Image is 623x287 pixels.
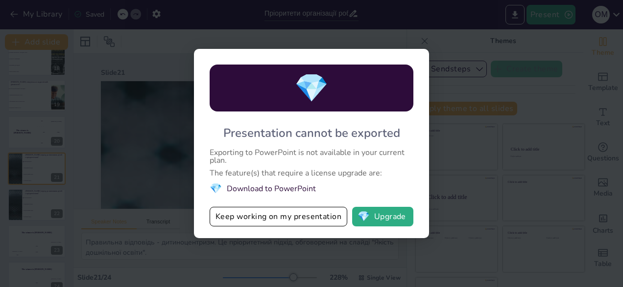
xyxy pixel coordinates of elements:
[210,149,413,164] div: Exporting to PowerPoint is not available in your current plan.
[358,212,370,221] span: diamond
[210,182,413,195] li: Download to PowerPoint
[294,69,329,107] span: diamond
[210,207,347,226] button: Keep working on my presentation
[223,125,400,141] div: Presentation cannot be exported
[210,169,413,177] div: The feature(s) that require a license upgrade are:
[210,182,222,195] span: diamond
[352,207,413,226] button: diamondUpgrade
